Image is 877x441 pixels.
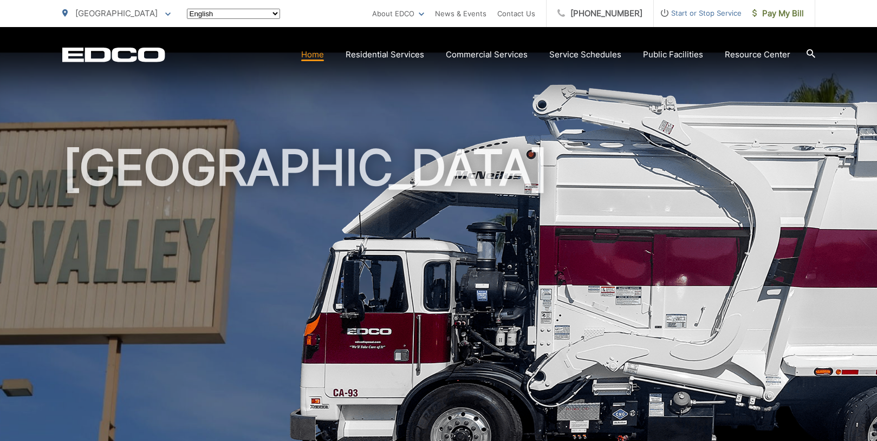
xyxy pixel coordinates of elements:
a: Residential Services [346,48,424,61]
a: Service Schedules [549,48,621,61]
span: Pay My Bill [752,7,804,20]
span: [GEOGRAPHIC_DATA] [75,8,158,18]
a: Contact Us [497,7,535,20]
select: Select a language [187,9,280,19]
a: News & Events [435,7,486,20]
a: Commercial Services [446,48,528,61]
a: Resource Center [725,48,790,61]
a: Home [301,48,324,61]
a: EDCD logo. Return to the homepage. [62,47,165,62]
a: Public Facilities [643,48,703,61]
a: About EDCO [372,7,424,20]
